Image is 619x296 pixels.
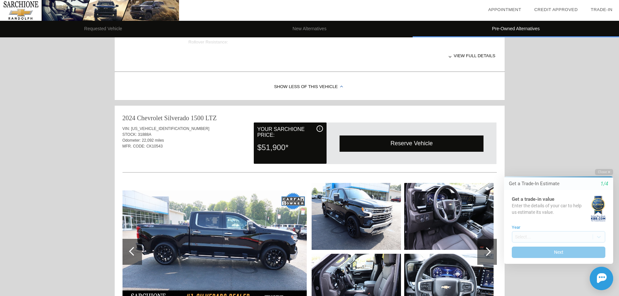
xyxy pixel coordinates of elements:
span: 31888A [138,132,151,137]
span: 22,092 miles [142,138,164,143]
img: image.aspx [312,183,401,250]
span: VIN: [123,126,130,131]
iframe: Chat Assistance [490,163,619,296]
img: image.aspx [404,183,494,250]
a: Trade-In [591,7,613,12]
a: Credit Approved [534,7,578,12]
div: View full details [188,48,496,64]
span: [US_VEHICLE_IDENTIFICATION_NUMBER] [131,126,209,131]
li: Pre-Owned Alternatives [413,21,619,37]
li: New Alternatives [206,21,413,37]
div: Show Less of this Vehicle [115,74,505,100]
a: Appointment [488,7,521,12]
span: STOCK: [123,132,137,137]
span: MFR. CODE: [123,144,146,148]
div: $51,900* [257,139,323,156]
div: i [316,125,323,132]
div: Reserve Vehicle [340,135,484,151]
div: LTZ [205,113,217,122]
div: Quoted on [DATE] 5:24:03 PM [123,153,497,163]
div: Your Sarchione Price: [257,125,323,139]
span: Odometer: [123,138,141,143]
span: CK10543 [147,144,163,148]
div: 2024 Chevrolet Silverado 1500 [123,113,204,122]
